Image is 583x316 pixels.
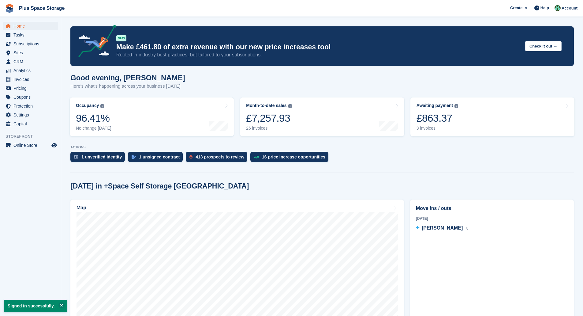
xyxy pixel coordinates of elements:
a: menu [3,75,58,84]
div: No change [DATE] [76,126,111,131]
img: icon-info-grey-7440780725fd019a000dd9b08b2336e03edf1995a4989e88bcd33f0948082b44.svg [454,104,458,108]
span: Create [510,5,522,11]
a: Plus Space Storage [17,3,67,13]
span: Analytics [13,66,50,75]
a: Preview store [50,142,58,149]
span: Subscriptions [13,40,50,48]
img: stora-icon-8386f47178a22dfd0bd8f6a31ec36ba5ce8667c1dd55bd0f319d3a0aa187defe.svg [5,4,14,13]
img: Karolis Stasinskas [555,5,561,11]
span: Pricing [13,84,50,93]
a: Awaiting payment £863.37 3 invoices [410,97,574,136]
p: Rooted in industry best practices, but tailored to your subscriptions. [116,51,520,58]
span: Help [540,5,549,11]
img: verify_identity-adf6edd0f0f0b5bbfe63781bf79b02c33cf7c696d77639b501bdc392416b5a36.svg [74,155,78,159]
div: £7,257.93 [246,112,292,124]
div: 1 unverified identity [81,154,122,159]
span: [PERSON_NAME] [422,225,463,230]
div: 413 prospects to review [196,154,244,159]
img: icon-info-grey-7440780725fd019a000dd9b08b2336e03edf1995a4989e88bcd33f0948082b44.svg [100,104,104,108]
span: Home [13,22,50,30]
img: icon-info-grey-7440780725fd019a000dd9b08b2336e03edf1995a4989e88bcd33f0948082b44.svg [288,104,292,108]
span: Tasks [13,31,50,39]
a: menu [3,66,58,75]
a: menu [3,84,58,93]
a: menu [3,102,58,110]
span: Online Store [13,141,50,150]
img: contract_signature_icon-13c848040528278c33f63329250d36e43548de30e8caae1d1a13099fd9432cc5.svg [132,155,136,159]
span: Capital [13,120,50,128]
a: 1 unsigned contract [128,152,186,165]
p: Make £461.80 of extra revenue with our new price increases tool [116,43,520,51]
img: price-adjustments-announcement-icon-8257ccfd72463d97f412b2fc003d46551f7dbcb40ab6d574587a9cd5c0d94... [73,25,116,60]
button: Check it out → [525,41,562,51]
div: NEW [116,35,126,41]
span: Storefront [6,133,61,139]
a: menu [3,111,58,119]
h2: [DATE] in +Space Self Storage [GEOGRAPHIC_DATA] [70,182,249,190]
span: Invoices [13,75,50,84]
div: 96.41% [76,112,111,124]
div: £863.37 [417,112,458,124]
img: prospect-51fa495bee0391a8d652442698ab0144808aea92771e9ea1ae160a38d050c398.svg [189,155,192,159]
div: 3 invoices [417,126,458,131]
a: menu [3,57,58,66]
a: menu [3,93,58,101]
div: 26 invoices [246,126,292,131]
img: price_increase_opportunities-93ffe204e8149a01c8c9dc8f82e8f89637d9d84a8eef4429ea346261dce0b2c0.svg [254,156,259,158]
a: menu [3,141,58,150]
p: Signed in successfully. [4,300,67,312]
a: [PERSON_NAME] 8 [416,224,468,232]
span: Account [562,5,577,11]
div: Occupancy [76,103,99,108]
div: Awaiting payment [417,103,453,108]
a: 1 unverified identity [70,152,128,165]
div: 16 price increase opportunities [262,154,325,159]
a: menu [3,31,58,39]
h2: Move ins / outs [416,205,568,212]
p: Here's what's happening across your business [DATE] [70,83,185,90]
a: menu [3,22,58,30]
h1: Good evening, [PERSON_NAME] [70,74,185,82]
span: CRM [13,57,50,66]
span: 8 [466,226,469,230]
h2: Map [77,205,86,211]
div: [DATE] [416,216,568,221]
span: Settings [13,111,50,119]
a: Occupancy 96.41% No change [DATE] [70,97,234,136]
span: Protection [13,102,50,110]
span: Coupons [13,93,50,101]
p: ACTIONS [70,145,574,149]
a: menu [3,120,58,128]
a: menu [3,48,58,57]
a: 413 prospects to review [186,152,250,165]
a: menu [3,40,58,48]
div: 1 unsigned contract [139,154,180,159]
div: Month-to-date sales [246,103,286,108]
a: 16 price increase opportunities [250,152,331,165]
a: Month-to-date sales £7,257.93 26 invoices [240,97,404,136]
span: Sites [13,48,50,57]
